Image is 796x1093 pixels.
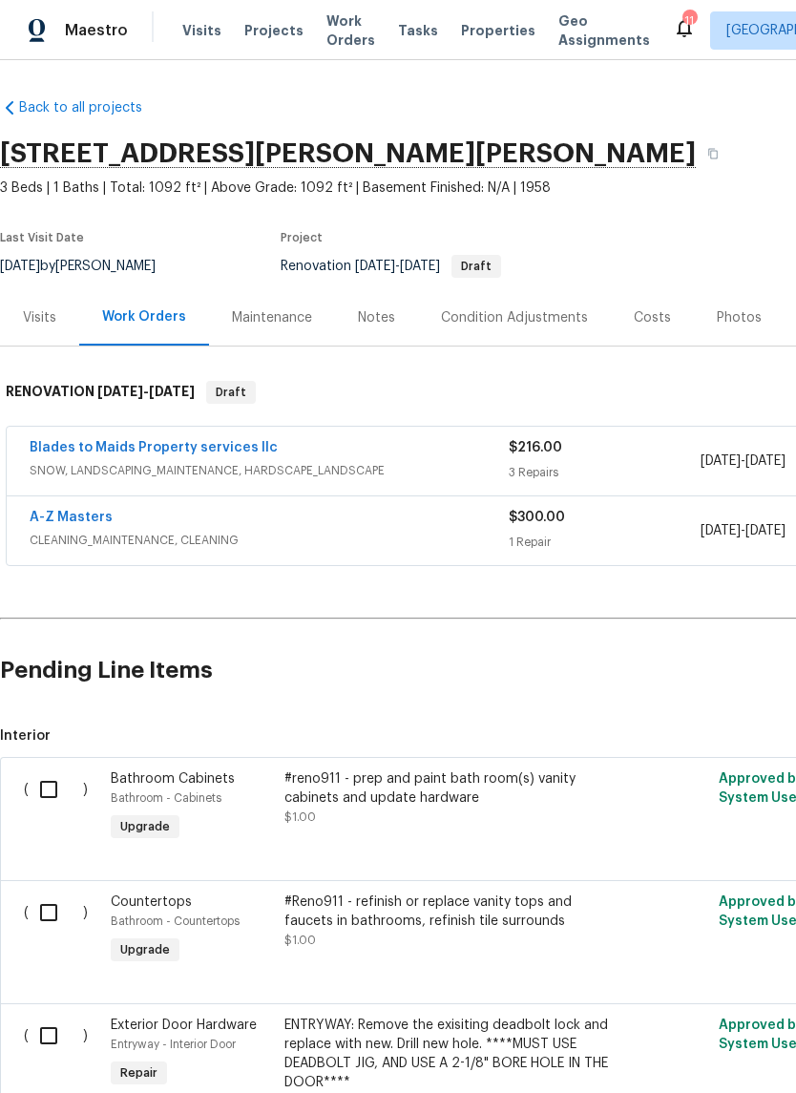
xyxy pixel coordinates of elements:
[509,511,565,524] span: $300.00
[284,769,620,808] div: #reno911 - prep and paint bath room(s) vanity cabinets and update hardware
[97,385,143,398] span: [DATE]
[358,308,395,327] div: Notes
[111,772,235,786] span: Bathroom Cabinets
[701,521,786,540] span: -
[509,463,701,482] div: 3 Repairs
[281,232,323,243] span: Project
[745,524,786,537] span: [DATE]
[701,452,786,471] span: -
[149,385,195,398] span: [DATE]
[30,531,509,550] span: CLEANING_MAINTENANCE, CLEANING
[355,260,395,273] span: [DATE]
[355,260,440,273] span: -
[461,21,535,40] span: Properties
[30,441,278,454] a: Blades to Maids Property services llc
[634,308,671,327] div: Costs
[18,887,105,975] div: ( )
[284,811,316,823] span: $1.00
[717,308,762,327] div: Photos
[182,21,221,40] span: Visits
[97,385,195,398] span: -
[558,11,650,50] span: Geo Assignments
[111,792,221,804] span: Bathroom - Cabinets
[23,308,56,327] div: Visits
[113,1063,165,1082] span: Repair
[111,895,192,909] span: Countertops
[701,454,741,468] span: [DATE]
[398,24,438,37] span: Tasks
[18,764,105,851] div: ( )
[400,260,440,273] span: [DATE]
[111,1019,257,1032] span: Exterior Door Hardware
[102,307,186,326] div: Work Orders
[111,915,240,927] span: Bathroom - Countertops
[244,21,304,40] span: Projects
[113,940,178,959] span: Upgrade
[453,261,499,272] span: Draft
[284,935,316,946] span: $1.00
[696,137,730,171] button: Copy Address
[284,893,620,931] div: #Reno911 - refinish or replace vanity tops and faucets in bathrooms, refinish tile surrounds
[65,21,128,40] span: Maestro
[509,533,701,552] div: 1 Repair
[6,381,195,404] h6: RENOVATION
[111,1039,236,1050] span: Entryway - Interior Door
[509,441,562,454] span: $216.00
[441,308,588,327] div: Condition Adjustments
[30,511,113,524] a: A-Z Masters
[682,11,696,31] div: 11
[208,383,254,402] span: Draft
[30,461,509,480] span: SNOW, LANDSCAPING_MAINTENANCE, HARDSCAPE_LANDSCAPE
[745,454,786,468] span: [DATE]
[701,524,741,537] span: [DATE]
[281,260,501,273] span: Renovation
[284,1016,620,1092] div: ENTRYWAY: Remove the exisiting deadbolt lock and replace with new. Drill new hole. ****MUST USE D...
[113,817,178,836] span: Upgrade
[232,308,312,327] div: Maintenance
[326,11,375,50] span: Work Orders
